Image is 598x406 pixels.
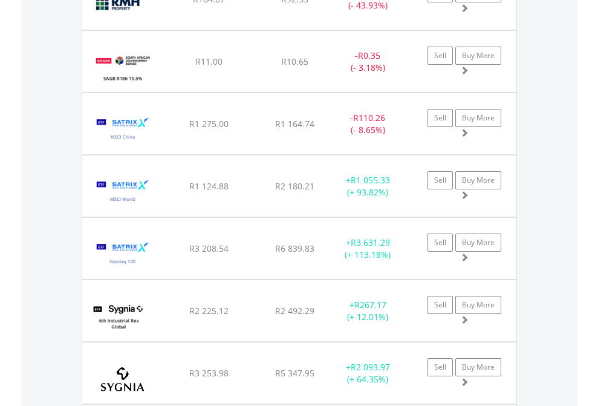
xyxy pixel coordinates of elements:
span: R6 839.83 [275,243,314,254]
a: Buy More [455,234,501,252]
span: R1 275.00 [189,118,229,129]
span: R0.35 [358,50,380,61]
div: + (+ 93.82%) [330,174,406,198]
span: R3 253.98 [189,367,229,379]
img: EQU.ZA.SYG4IR.png [88,295,149,338]
img: EQU.ZA.STXWDM.png [88,171,158,214]
div: + (+ 113.18%) [330,237,406,261]
div: - (- 3.18%) [330,50,406,74]
span: R1 164.74 [275,118,314,129]
a: Sell [427,171,453,189]
a: Buy More [455,296,501,314]
span: R11.00 [195,56,223,67]
span: R110.26 [353,112,385,123]
div: + (+ 12.01%) [330,299,406,323]
a: Sell [427,296,453,314]
a: Buy More [455,109,501,127]
span: R2 492.29 [275,305,314,316]
a: Buy More [455,171,501,189]
span: R1 124.88 [189,180,229,192]
a: Buy More [455,47,501,65]
span: R3 631.29 [351,237,390,248]
span: R5 347.95 [275,367,314,379]
img: EQU.ZA.R186.png [88,46,158,89]
img: EQU.ZA.STXCHN.png [88,108,158,151]
a: Sell [427,109,453,127]
span: R2 225.12 [189,305,229,316]
img: EQU.ZA.SYG.png [88,358,157,401]
a: Sell [427,234,453,252]
a: Sell [427,358,453,376]
span: R10.65 [281,56,308,67]
span: R2 093.97 [351,361,390,373]
div: + (+ 64.35%) [330,361,406,385]
span: R2 180.21 [275,180,314,192]
span: R1 055.33 [351,174,390,186]
span: R3 208.54 [189,243,229,254]
img: EQU.ZA.STXNDQ.png [88,233,158,276]
a: Sell [427,47,453,65]
a: Buy More [455,358,501,376]
div: - (- 8.65%) [330,112,406,136]
span: R267.17 [354,299,386,310]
